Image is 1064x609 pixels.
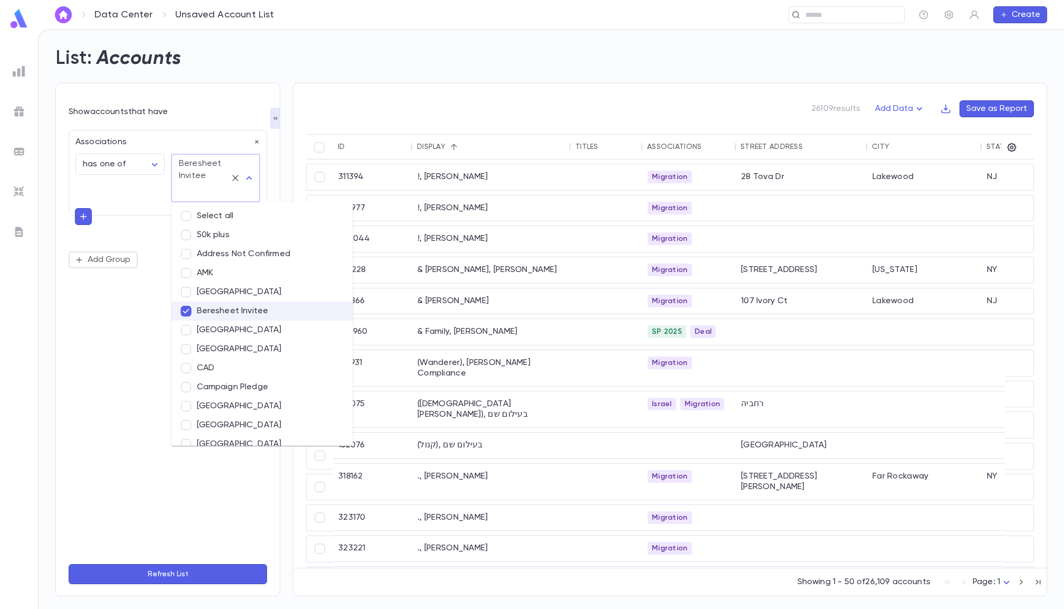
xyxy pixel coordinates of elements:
[228,171,243,185] button: Clear
[345,138,362,155] button: Sort
[83,160,126,168] span: has one of
[648,327,686,336] span: SP 2025
[648,513,692,522] span: Migration
[690,327,716,336] span: Deal
[982,288,1061,314] div: NJ
[869,100,932,117] button: Add Data
[445,138,462,155] button: Sort
[648,359,692,367] span: Migration
[412,195,571,221] div: !, [PERSON_NAME]
[982,164,1061,190] div: NJ
[13,105,25,118] img: campaigns_grey.99e729a5f7ee94e3726e6486bddda8f1.svg
[69,564,267,584] button: Refresh List
[412,319,571,345] div: & Family, [PERSON_NAME]
[172,321,353,340] li: [GEOGRAPHIC_DATA]
[333,464,412,500] div: 318162
[648,400,676,408] span: Israel
[412,350,571,386] div: (Wanderer), [PERSON_NAME] Compliance
[333,257,412,283] div: 310228
[736,464,867,500] div: [STREET_ADDRESS][PERSON_NAME]
[412,391,571,427] div: ([DEMOGRAPHIC_DATA][PERSON_NAME]), בעילום שם
[973,578,1000,586] span: Page: 1
[333,567,412,593] div: 322525
[736,164,867,190] div: 28 Tova Dr
[333,350,412,386] div: 315931
[333,536,412,561] div: 323221
[889,138,906,155] button: Sort
[172,264,353,283] li: AMK
[13,185,25,198] img: imports_grey.530a8a0e642e233f2baf0ef88e8c9fcb.svg
[982,257,1061,283] div: NY
[172,226,353,245] li: 50k plus
[973,574,1013,591] div: Page: 1
[69,251,138,268] button: Add Group
[69,107,267,117] div: Show accounts that have
[417,143,445,151] div: Display
[797,577,930,587] p: Showing 1 - 50 of 26,109 accounts
[412,536,571,561] div: ., [PERSON_NAME]
[811,104,860,114] p: 26109 results
[872,143,889,151] div: City
[172,207,353,226] li: Select all
[333,505,412,531] div: 323170
[94,9,153,21] a: Data Center
[736,288,867,314] div: 107 Ivory Ct
[648,472,692,481] span: Migration
[333,391,412,427] div: 152075
[412,505,571,531] div: ., [PERSON_NAME]
[172,340,353,359] li: [GEOGRAPHIC_DATA]
[648,204,692,212] span: Migration
[575,143,598,151] div: Titles
[172,378,353,397] li: Campaign Pledge
[242,171,256,185] button: Close
[172,302,353,321] li: Beresheet Invitee
[986,143,1008,151] div: State
[412,226,571,252] div: !, [PERSON_NAME]
[740,143,803,151] div: Street Address
[736,391,867,427] div: רחביה
[172,435,353,454] li: [GEOGRAPHIC_DATA]
[867,164,982,190] div: Lakewood
[8,8,30,29] img: logo
[648,266,692,274] span: Migration
[69,130,260,147] div: Associations
[648,297,692,305] span: Migration
[736,433,867,458] div: [GEOGRAPHIC_DATA]
[598,138,615,155] button: Sort
[57,11,70,19] img: home_white.a664292cf8c1dea59945f0da9f25487c.svg
[97,47,182,70] h2: Accounts
[333,164,412,190] div: 311394
[172,397,353,416] li: [GEOGRAPHIC_DATA]
[648,173,692,181] span: Migration
[333,319,412,345] div: 372960
[680,400,725,408] span: Migration
[959,100,1034,117] button: Save as Report
[993,6,1047,23] button: Create
[179,158,224,182] div: Beresheet Invitee
[333,288,412,314] div: 317866
[412,433,571,458] div: (קנול), בעילום שם
[333,195,412,221] div: 321977
[13,145,25,158] img: batches_grey.339ca447c9d9533ef1741baa751efc33.svg
[648,544,692,552] span: Migration
[803,138,820,155] button: Sort
[55,47,92,70] h2: List:
[648,235,692,243] span: Migration
[13,65,25,78] img: reports_grey.c525e4749d1bce6a11f5fe2a8de1b229.svg
[647,143,701,151] div: Associations
[867,257,982,283] div: [US_STATE]
[172,245,353,264] li: Address Not Confirmed
[412,288,571,314] div: & [PERSON_NAME]
[13,226,25,238] img: letters_grey.7941b92b52307dd3b8a917253454ce1c.svg
[412,567,571,593] div: ?, ?
[867,288,982,314] div: Lakewood
[75,154,165,175] div: has one of
[333,226,412,252] div: 322044
[172,416,353,435] li: [GEOGRAPHIC_DATA]
[338,143,345,151] div: ID
[175,9,274,21] p: Unsaved Account List
[982,464,1061,500] div: NY
[333,433,412,458] div: 152076
[867,464,982,500] div: Far Rockaway
[412,164,571,190] div: !, [PERSON_NAME]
